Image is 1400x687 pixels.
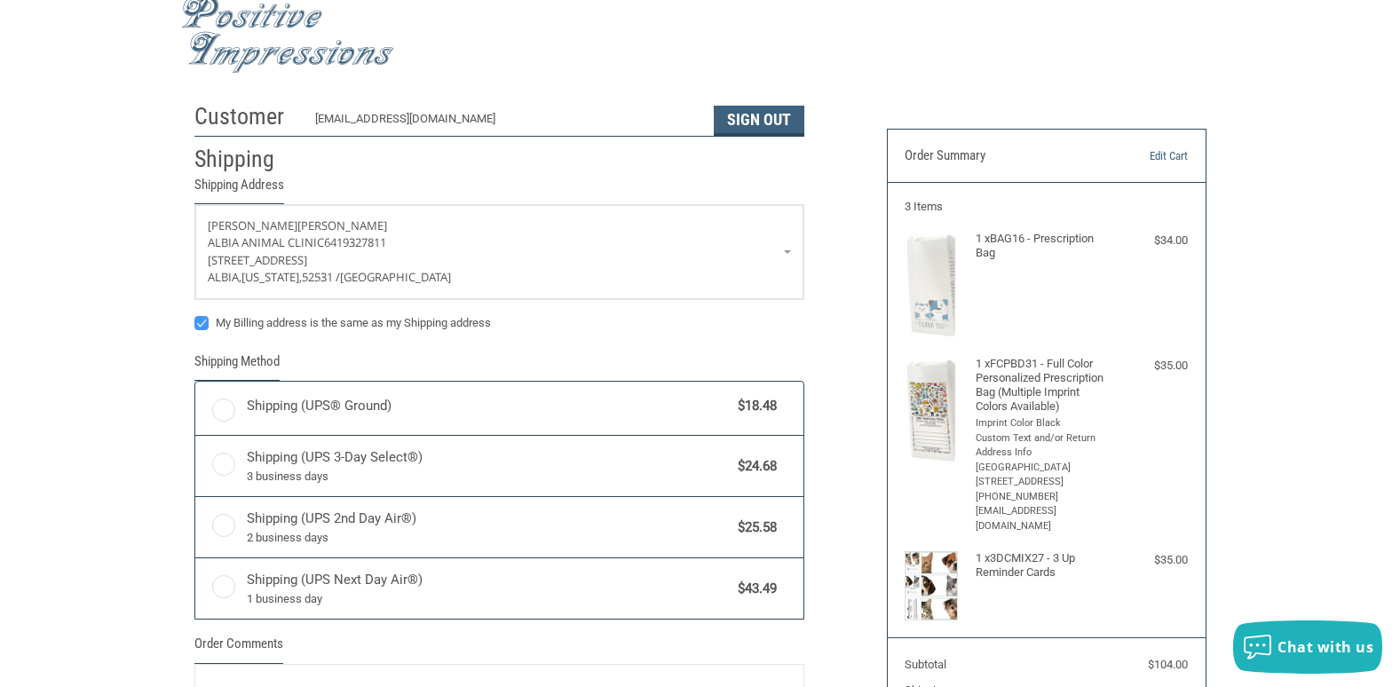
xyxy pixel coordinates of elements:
[247,396,730,416] span: Shipping (UPS® Ground)
[247,590,730,608] span: 1 business day
[976,416,1113,431] li: Imprint Color Black
[241,269,302,285] span: [US_STATE],
[1097,147,1188,165] a: Edit Cart
[247,468,730,486] span: 3 business days
[1117,357,1188,375] div: $35.00
[730,579,778,599] span: $43.49
[324,234,386,250] span: 6419327811
[194,102,298,131] h2: Customer
[297,217,387,233] span: [PERSON_NAME]
[194,145,298,174] h2: Shipping
[208,217,297,233] span: [PERSON_NAME]
[247,529,730,547] span: 2 business days
[1117,232,1188,249] div: $34.00
[976,551,1113,580] h4: 1 x 3DCMIX27 - 3 Up Reminder Cards
[194,351,280,381] legend: Shipping Method
[208,269,241,285] span: Albia,
[195,205,803,299] a: Enter or select a different address
[1277,637,1373,657] span: Chat with us
[730,517,778,538] span: $25.58
[976,232,1113,261] h4: 1 x BAG16 - Prescription Bag
[1233,620,1382,674] button: Chat with us
[247,570,730,607] span: Shipping (UPS Next Day Air®)
[302,269,340,285] span: 52531 /
[730,456,778,477] span: $24.68
[194,175,284,204] legend: Shipping Address
[1117,551,1188,569] div: $35.00
[905,200,1188,214] h3: 3 Items
[194,634,283,663] legend: Order Comments
[208,234,324,250] span: Albia Animal Clinic
[1148,658,1188,671] span: $104.00
[714,106,804,136] button: Sign Out
[976,431,1113,534] li: Custom Text and/or Return Address Info [GEOGRAPHIC_DATA] [STREET_ADDRESS] [PHONE_NUMBER] [EMAIL_A...
[247,509,730,546] span: Shipping (UPS 2nd Day Air®)
[194,316,804,330] label: My Billing address is the same as my Shipping address
[905,147,1097,165] h3: Order Summary
[976,357,1113,415] h4: 1 x FCPBD31 - Full Color Personalized Prescription Bag (Multiple Imprint Colors Available)
[315,110,696,136] div: [EMAIL_ADDRESS][DOMAIN_NAME]
[340,269,451,285] span: [GEOGRAPHIC_DATA]
[905,658,946,671] span: Subtotal
[730,396,778,416] span: $18.48
[247,447,730,485] span: Shipping (UPS 3-Day Select®)
[208,252,307,268] span: [STREET_ADDRESS]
